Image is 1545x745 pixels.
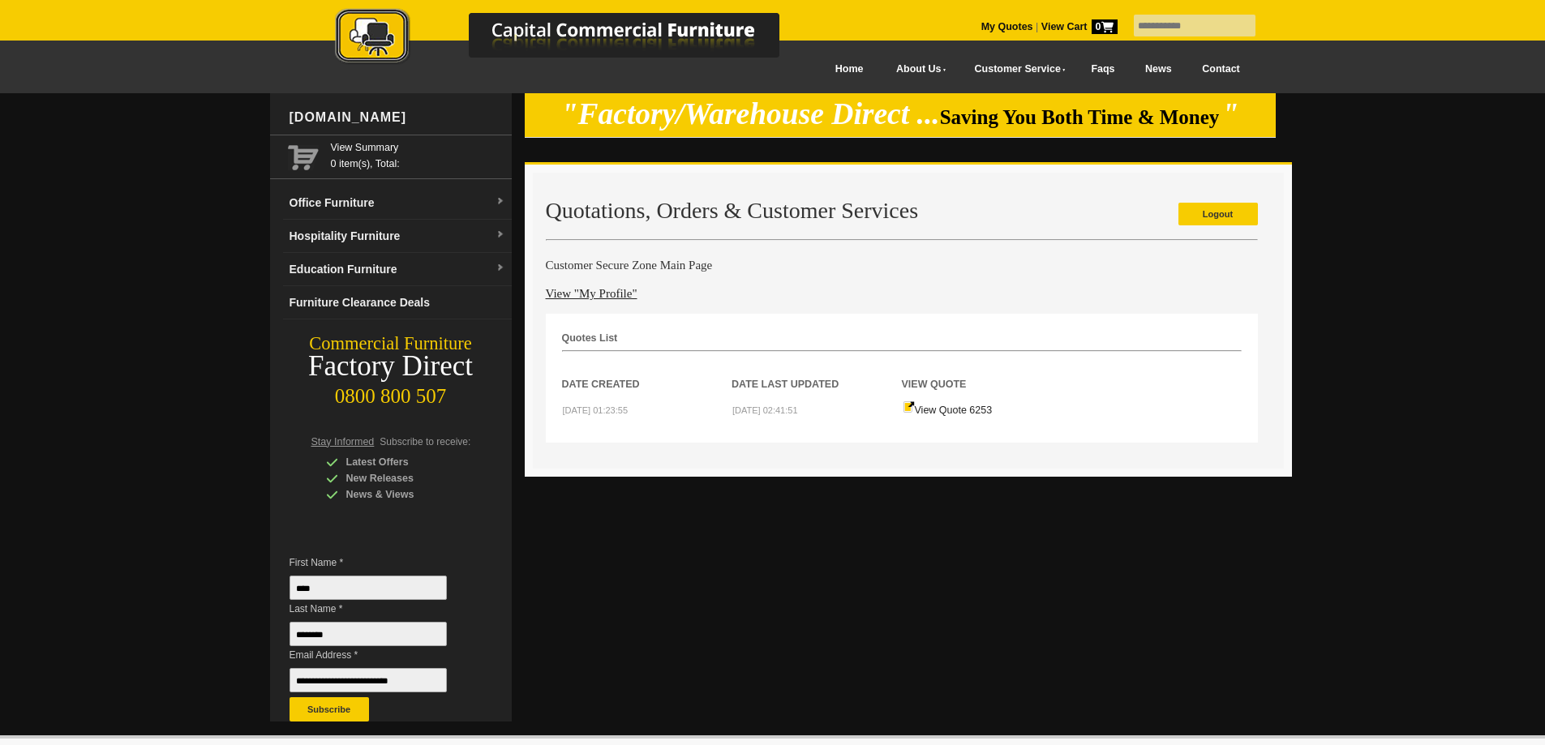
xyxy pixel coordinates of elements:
[331,139,505,169] span: 0 item(s), Total:
[270,332,512,355] div: Commercial Furniture
[1038,21,1117,32] a: View Cart0
[563,405,629,415] small: [DATE] 01:23:55
[496,263,505,273] img: dropdown
[1076,51,1131,88] a: Faqs
[496,197,505,207] img: dropdown
[326,486,480,503] div: News & Views
[270,355,512,378] div: Factory Direct
[546,287,637,300] a: View "My Profile"
[981,21,1033,32] a: My Quotes
[283,186,512,220] a: Office Furnituredropdown
[1041,21,1118,32] strong: View Cart
[562,352,732,392] th: Date Created
[326,454,480,470] div: Latest Offers
[546,199,1258,223] h2: Quotations, Orders & Customer Services
[311,436,375,447] span: Stay Informed
[1222,97,1239,131] em: "
[940,106,1220,128] span: Saving You Both Time & Money
[1130,51,1187,88] a: News
[290,697,369,721] button: Subscribe
[496,230,505,240] img: dropdown
[290,601,471,617] span: Last Name *
[902,352,1072,392] th: View Quote
[283,93,512,142] div: [DOMAIN_NAME]
[878,51,956,88] a: About Us
[732,405,798,415] small: [DATE] 02:41:51
[283,253,512,286] a: Education Furnituredropdown
[290,576,447,600] input: First Name *
[290,554,471,571] span: First Name *
[546,257,1258,273] h4: Customer Secure Zone Main Page
[562,332,618,344] strong: Quotes List
[956,51,1075,88] a: Customer Service
[290,647,471,663] span: Email Address *
[290,8,858,67] img: Capital Commercial Furniture Logo
[561,97,940,131] em: "Factory/Warehouse Direct ...
[903,405,993,416] a: View Quote 6253
[326,470,480,486] div: New Releases
[331,139,505,156] a: View Summary
[290,8,858,72] a: Capital Commercial Furniture Logo
[380,436,470,447] span: Subscribe to receive:
[283,220,512,253] a: Hospitality Furnituredropdown
[903,400,915,413] img: Quote-icon
[1092,19,1118,34] span: 0
[290,668,447,692] input: Email Address *
[732,352,902,392] th: Date Last Updated
[1187,51,1255,88] a: Contact
[270,377,512,408] div: 0800 800 507
[290,622,447,646] input: Last Name *
[1178,203,1258,225] a: Logout
[283,286,512,319] a: Furniture Clearance Deals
